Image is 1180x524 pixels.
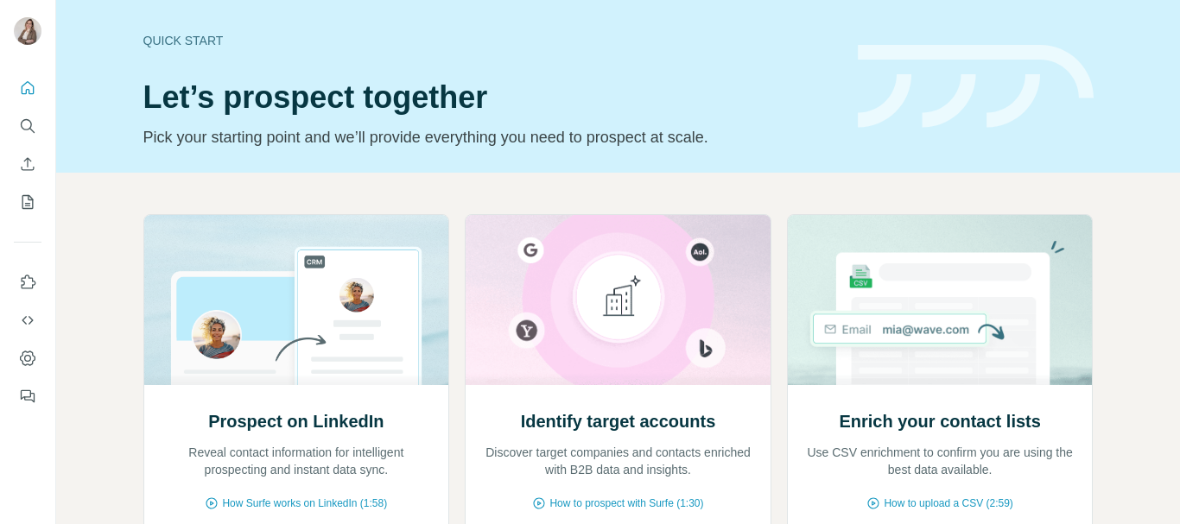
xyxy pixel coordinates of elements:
[14,110,41,142] button: Search
[787,215,1094,385] img: Enrich your contact lists
[143,80,837,115] h1: Let’s prospect together
[858,45,1094,129] img: banner
[521,409,716,433] h2: Identify target accounts
[14,305,41,336] button: Use Surfe API
[143,125,837,149] p: Pick your starting point and we’ll provide everything you need to prospect at scale.
[143,215,450,385] img: Prospect on LinkedIn
[222,496,387,511] span: How Surfe works on LinkedIn (1:58)
[805,444,1075,478] p: Use CSV enrichment to confirm you are using the best data available.
[483,444,753,478] p: Discover target companies and contacts enriched with B2B data and insights.
[14,17,41,45] img: Avatar
[465,215,771,385] img: Identify target accounts
[549,496,703,511] span: How to prospect with Surfe (1:30)
[14,267,41,298] button: Use Surfe on LinkedIn
[14,73,41,104] button: Quick start
[162,444,432,478] p: Reveal contact information for intelligent prospecting and instant data sync.
[839,409,1040,433] h2: Enrich your contact lists
[884,496,1012,511] span: How to upload a CSV (2:59)
[208,409,384,433] h2: Prospect on LinkedIn
[14,148,41,180] button: Enrich CSV
[14,381,41,412] button: Feedback
[143,32,837,49] div: Quick start
[14,186,41,218] button: My lists
[14,343,41,374] button: Dashboard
